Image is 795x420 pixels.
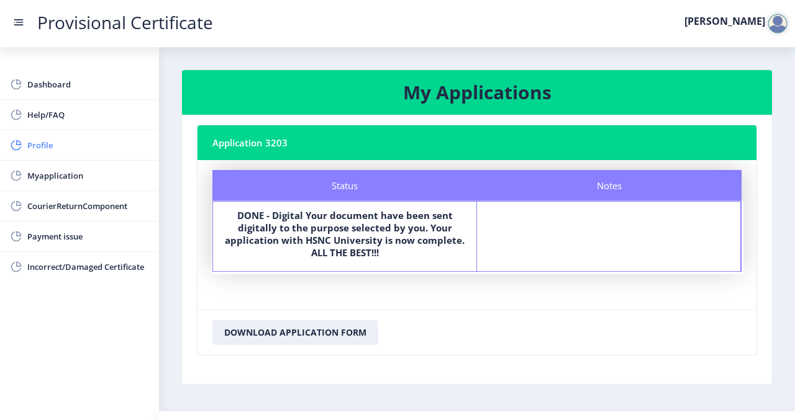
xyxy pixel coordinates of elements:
div: Status [212,170,477,201]
a: Provisional Certificate [25,16,225,29]
span: CourierReturnComponent [27,199,149,213]
span: Profile [27,138,149,153]
button: Download Application Form [212,320,378,345]
label: [PERSON_NAME] [684,16,765,26]
b: DONE - Digital Your document have been sent digitally to the purpose selected by you. Your applic... [225,209,465,259]
h3: My Applications [197,80,757,105]
span: Myapplication [27,168,149,183]
span: Payment issue [27,229,149,244]
nb-card-header: Application 3203 [198,125,756,160]
span: Help/FAQ [27,107,149,122]
div: Notes [477,170,742,201]
span: Incorrect/Damaged Certificate [27,259,149,274]
span: Dashboard [27,77,149,92]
